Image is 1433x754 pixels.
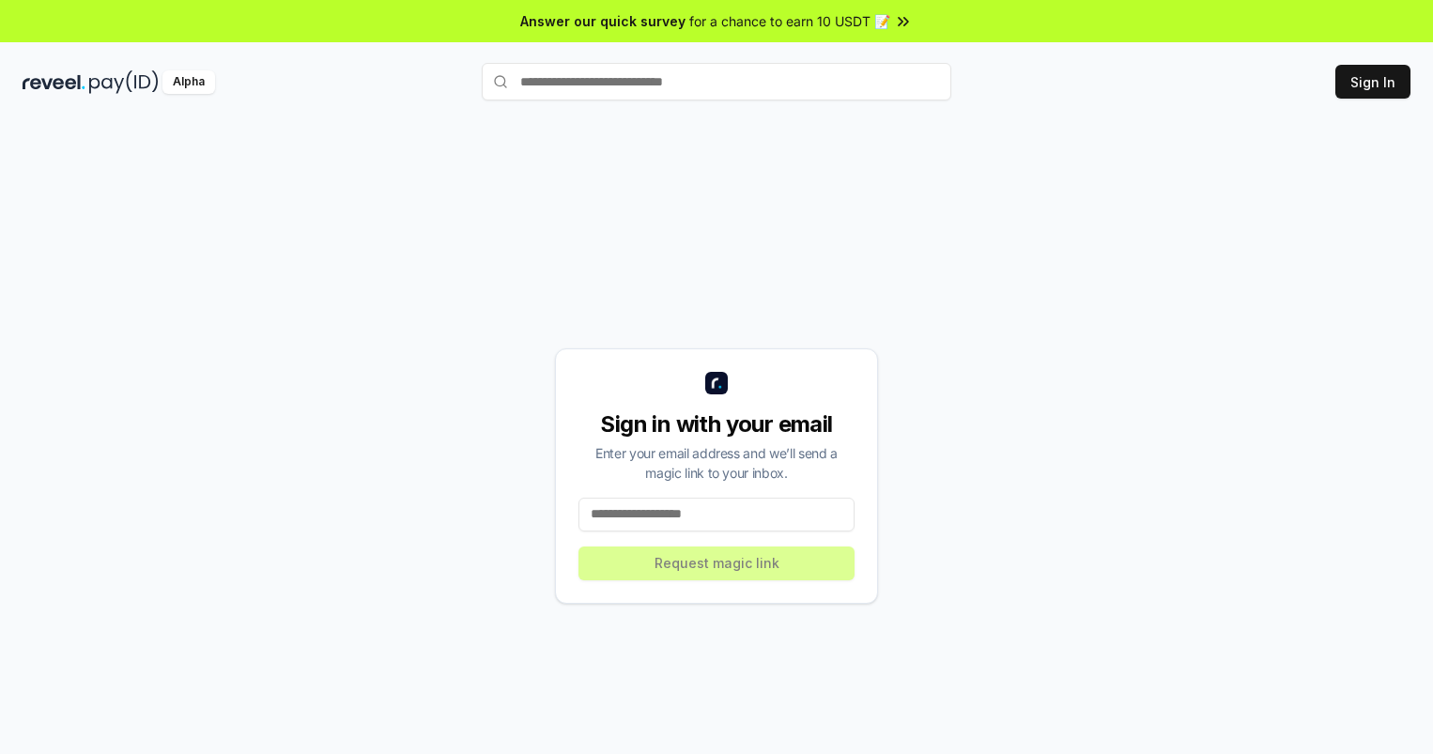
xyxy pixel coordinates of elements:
div: Alpha [162,70,215,94]
button: Sign In [1335,65,1410,99]
img: pay_id [89,70,159,94]
span: for a chance to earn 10 USDT 📝 [689,11,890,31]
span: Answer our quick survey [520,11,686,31]
img: reveel_dark [23,70,85,94]
div: Sign in with your email [578,409,855,439]
img: logo_small [705,372,728,394]
div: Enter your email address and we’ll send a magic link to your inbox. [578,443,855,483]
